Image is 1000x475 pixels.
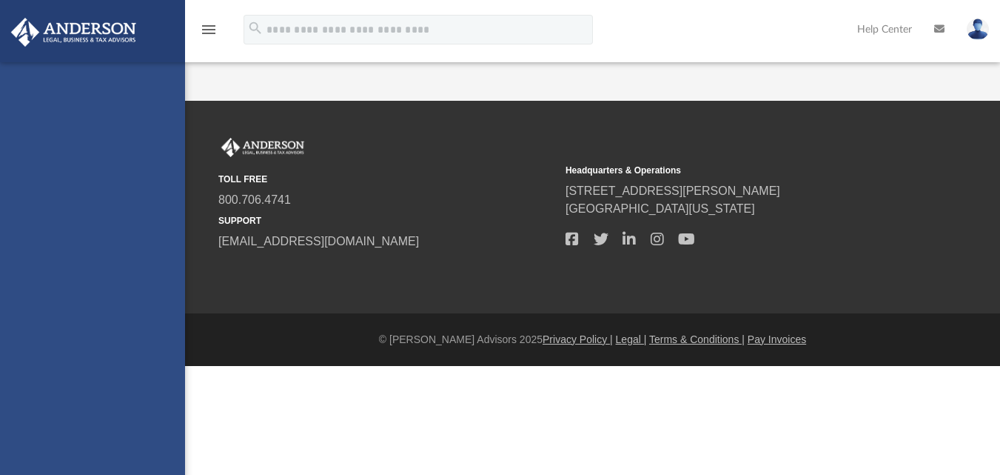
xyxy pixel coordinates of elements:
a: [EMAIL_ADDRESS][DOMAIN_NAME] [218,235,419,248]
i: menu [200,21,218,39]
a: Legal | [616,333,647,345]
small: SUPPORT [218,214,555,227]
div: © [PERSON_NAME] Advisors 2025 [185,332,1000,348]
small: TOLL FREE [218,173,555,186]
a: Privacy Policy | [543,333,613,345]
a: [STREET_ADDRESS][PERSON_NAME] [566,185,780,197]
img: Anderson Advisors Platinum Portal [218,138,307,157]
a: 800.706.4741 [218,193,291,206]
small: Headquarters & Operations [566,164,902,177]
a: Terms & Conditions | [649,333,745,345]
a: Pay Invoices [748,333,806,345]
a: [GEOGRAPHIC_DATA][US_STATE] [566,202,755,215]
img: User Pic [967,19,989,40]
a: menu [200,28,218,39]
img: Anderson Advisors Platinum Portal [7,18,141,47]
i: search [247,20,264,36]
